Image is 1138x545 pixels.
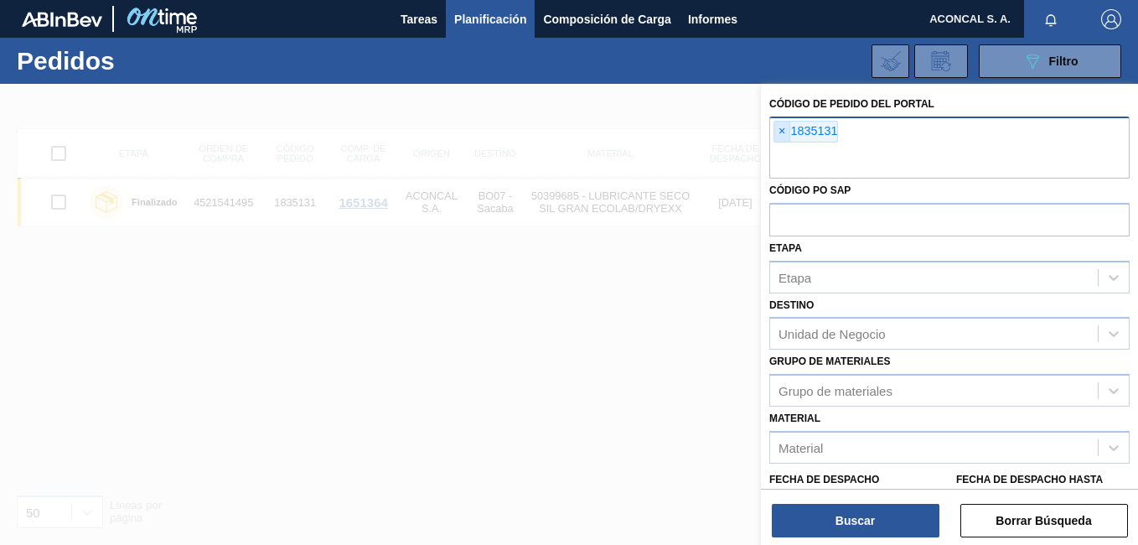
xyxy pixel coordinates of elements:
button: Notificaciones [1024,8,1078,31]
span: Tareas [401,9,437,29]
label: Grupo de materiales [769,356,890,367]
span: Filtro [1049,54,1079,68]
div: Solicitación de Revisión de los Pedidos [914,44,968,78]
div: Grupo de materiales [778,384,892,398]
label: Fecha de Despacho [769,474,879,485]
label: Material [769,413,820,424]
label: Código de Pedido del Portal [769,98,934,110]
label: Destino [769,299,814,311]
img: Cerrar sesión [1101,9,1121,29]
span: × [774,122,790,142]
span: Composición de Carga [543,9,670,29]
label: Fecha de Despacho hasta [956,474,1103,485]
img: TNhmsLtSVTkK8tSr43FrP2fwEKptu5GPRR3wAAAABJRU5ErkJggg== [22,12,102,27]
span: Planificación [454,9,526,29]
button: Filtro [979,44,1121,78]
label: Etapa [769,242,802,254]
font: 1835131 [790,124,837,138]
div: Etapa [778,270,811,284]
h1: Pedidos [17,51,251,70]
div: Material [778,440,823,454]
label: Código PO SAP [769,184,851,196]
span: Informes [688,9,737,29]
div: Unidad de Negocio [778,327,886,341]
div: Importar Negociaciones de los Pedidos [872,44,909,78]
